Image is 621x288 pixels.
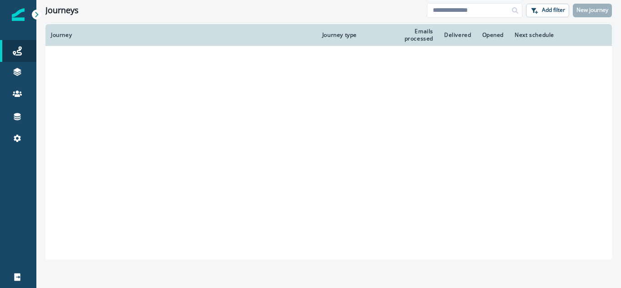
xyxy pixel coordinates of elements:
[51,31,311,39] div: Journey
[542,7,565,13] p: Add filter
[526,4,569,17] button: Add filter
[573,4,612,17] button: New journey
[515,31,586,39] div: Next schedule
[322,31,374,39] div: Journey type
[576,7,608,13] p: New journey
[482,31,504,39] div: Opened
[12,8,25,21] img: Inflection
[385,28,433,42] div: Emails processed
[45,5,79,15] h1: Journeys
[444,31,471,39] div: Delivered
